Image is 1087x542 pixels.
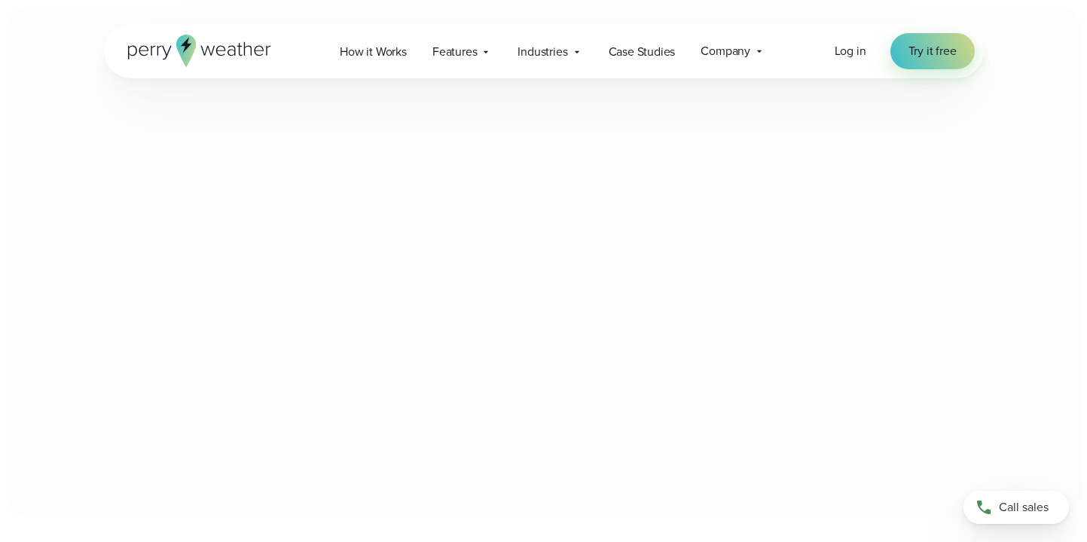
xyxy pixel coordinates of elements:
[340,43,407,61] span: How it Works
[432,43,478,61] span: Features
[835,42,866,60] a: Log in
[701,42,750,60] span: Company
[327,36,420,67] a: How it Works
[609,43,676,61] span: Case Studies
[890,33,975,69] a: Try it free
[908,42,957,60] span: Try it free
[518,43,567,61] span: Industries
[596,36,689,67] a: Case Studies
[963,491,1069,524] a: Call sales
[999,498,1049,516] span: Call sales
